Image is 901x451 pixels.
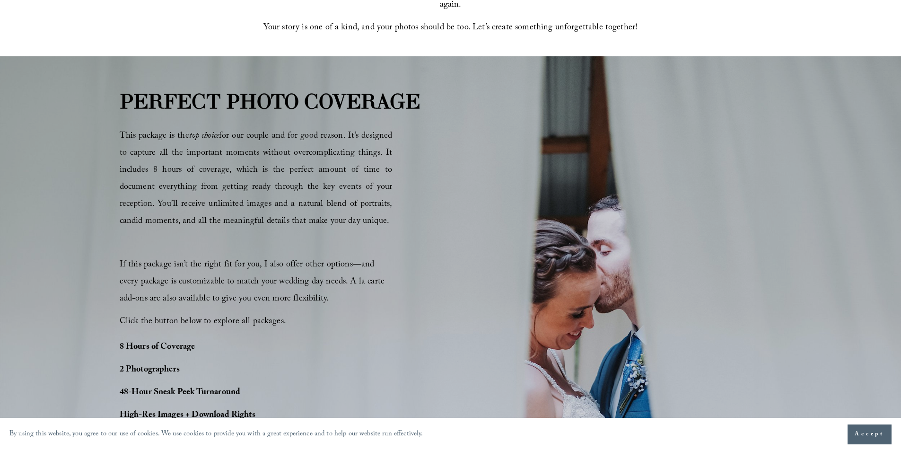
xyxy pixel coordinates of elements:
strong: 8 Hours of Coverage [120,340,195,355]
strong: High-Res Images + Download Rights [120,408,255,423]
p: By using this website, you agree to our use of cookies. We use cookies to provide you with a grea... [9,428,423,442]
em: top choice [189,129,219,144]
span: Click the button below to explore all packages. [120,315,286,329]
span: This package is the for our couple and for good reason. It’s designed to capture all the importan... [120,129,393,229]
span: If this package isn’t the right fit for you, I also offer other options—and every package is cust... [120,258,387,307]
strong: PERFECT PHOTO COVERAGE [120,88,420,114]
strong: 48-Hour Sneak Peek Turnaround [120,386,241,400]
span: Accept [855,430,884,439]
strong: 2 Photographers [120,363,180,378]
button: Accept [848,424,892,444]
span: Your story is one of a kind, and your photos should be too. Let’s create something unforgettable ... [263,21,638,35]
